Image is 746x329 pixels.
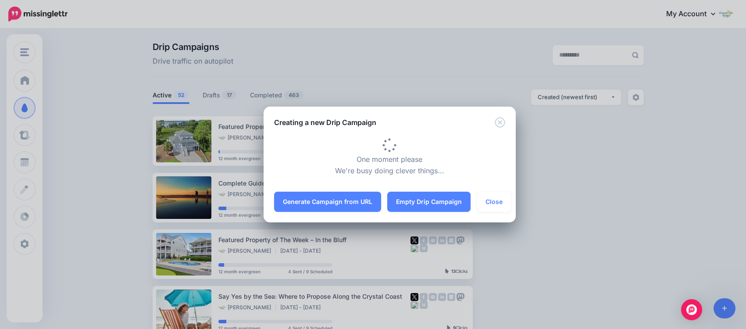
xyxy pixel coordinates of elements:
[274,192,381,212] a: Generate Campaign from URL
[274,117,376,128] h5: Creating a new Drip Campaign
[681,299,702,320] div: Open Intercom Messenger
[477,192,511,212] button: Close
[335,143,444,175] span: One moment please We're busy doing clever things...
[387,192,471,212] a: Empty Drip Campaign
[495,117,505,128] button: Close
